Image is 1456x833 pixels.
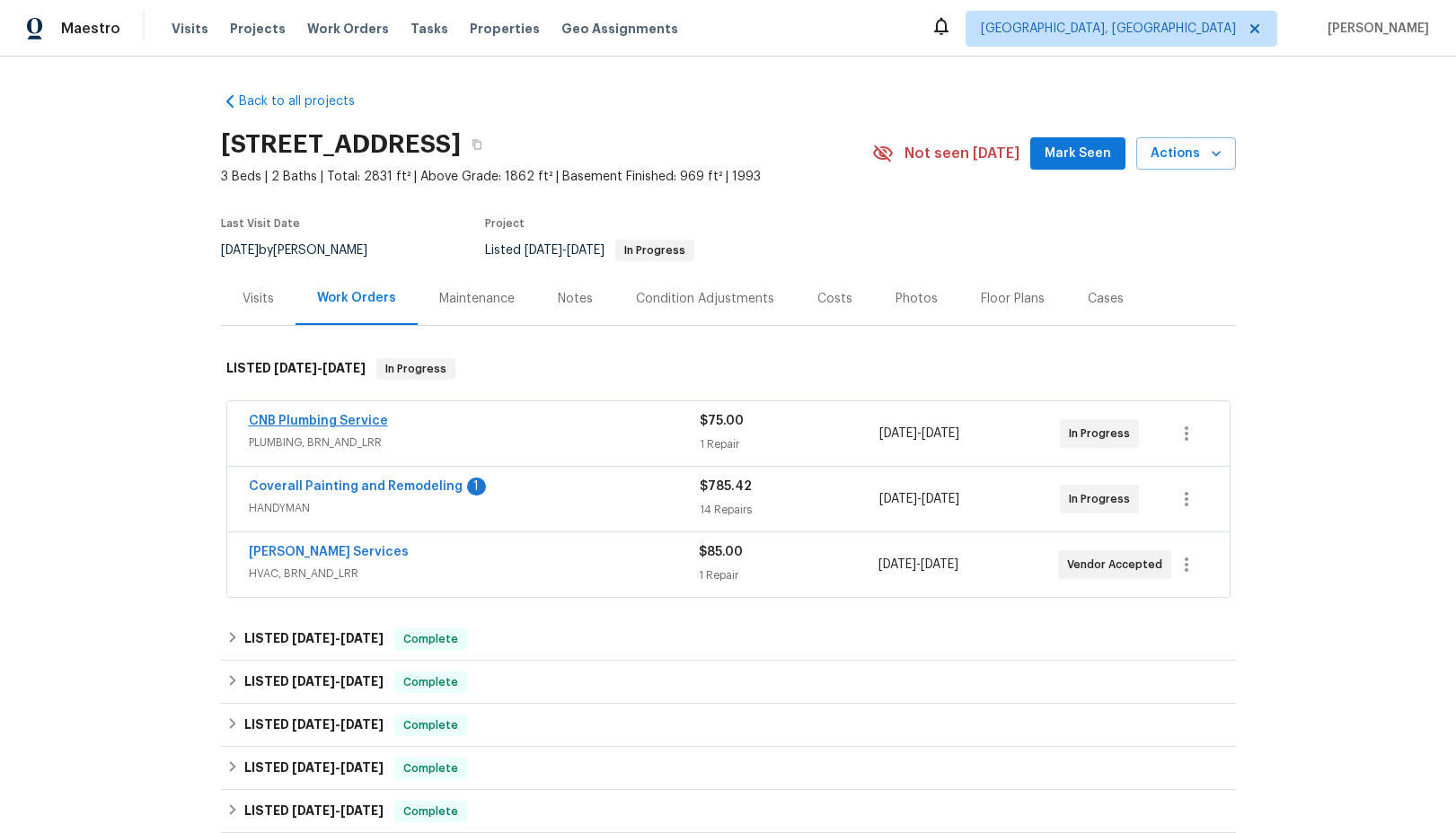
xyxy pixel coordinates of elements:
[879,490,959,508] span: -
[292,675,335,688] span: [DATE]
[322,362,366,374] span: [DATE]
[1069,425,1137,443] span: In Progress
[396,716,465,734] span: Complete
[221,136,461,153] h2: [STREET_ADDRESS]
[249,434,700,452] span: PLUMBING, BRN_AND_LRR
[699,546,743,558] span: $85.00
[221,704,1236,747] div: LISTED [DATE]-[DATE]Complete
[1069,490,1137,508] span: In Progress
[878,556,958,574] span: -
[896,290,938,308] div: Photos
[244,628,384,650] h6: LISTED
[700,435,880,453] div: 1 Repair
[292,761,384,774] span: -
[172,20,208,38] span: Visits
[461,128,493,161] button: Copy Address
[226,358,366,380] h6: LISTED
[340,675,384,688] span: [DATE]
[230,20,286,38] span: Projects
[221,340,1236,398] div: LISTED [DATE]-[DATE]In Progress
[274,362,366,374] span: -
[340,804,384,817] span: [DATE]
[525,244,604,257] span: -
[700,415,744,427] span: $75.00
[249,546,409,558] a: [PERSON_NAME] Services
[558,290,593,308] div: Notes
[699,566,878,584] div: 1 Repair
[1030,137,1125,171] button: Mark Seen
[1045,143,1111,165] span: Mark Seen
[221,218,300,229] span: Last Visit Date
[636,290,774,308] div: Condition Adjustments
[340,761,384,774] span: [DATE]
[396,673,465,691] span: Complete
[525,244,562,257] span: [DATE]
[567,244,604,257] span: [DATE]
[879,493,917,505] span: [DATE]
[396,802,465,820] span: Complete
[221,747,1236,790] div: LISTED [DATE]-[DATE]Complete
[221,618,1236,661] div: LISTED [DATE]-[DATE]Complete
[904,145,1019,162] span: Not seen [DATE]
[292,804,335,817] span: [DATE]
[292,761,335,774] span: [DATE]
[922,427,959,440] span: [DATE]
[292,804,384,817] span: -
[292,632,335,644] span: [DATE]
[879,427,917,440] span: [DATE]
[292,675,384,688] span: -
[396,630,465,648] span: Complete
[274,362,317,374] span: [DATE]
[921,558,958,571] span: [DATE]
[221,244,259,257] span: [DATE]
[439,290,515,308] div: Maintenance
[879,425,959,443] span: -
[221,661,1236,704] div: LISTED [DATE]-[DATE]Complete
[221,168,872,186] span: 3 Beds | 2 Baths | Total: 2831 ft² | Above Grade: 1862 ft² | Basement Finished: 969 ft² | 1993
[249,565,699,583] span: HVAC, BRN_AND_LRR
[470,20,540,38] span: Properties
[410,22,448,35] span: Tasks
[243,290,274,308] div: Visits
[340,632,384,644] span: [DATE]
[467,478,486,495] div: 1
[817,290,852,308] div: Costs
[292,632,384,644] span: -
[617,245,693,256] span: In Progress
[1151,143,1222,165] span: Actions
[878,558,916,571] span: [DATE]
[221,790,1236,833] div: LISTED [DATE]-[DATE]Complete
[700,480,752,493] span: $785.42
[485,244,694,257] span: Listed
[378,360,454,378] span: In Progress
[396,759,465,777] span: Complete
[317,289,396,307] div: Work Orders
[244,715,384,736] h6: LISTED
[922,493,959,505] span: [DATE]
[292,718,335,731] span: [DATE]
[221,92,393,110] a: Back to all projects
[1320,20,1429,38] span: [PERSON_NAME]
[249,480,463,493] a: Coverall Painting and Remodeling
[700,501,880,519] div: 14 Repairs
[561,20,678,38] span: Geo Assignments
[1088,290,1124,308] div: Cases
[244,801,384,822] h6: LISTED
[485,218,525,229] span: Project
[981,20,1236,38] span: [GEOGRAPHIC_DATA], [GEOGRAPHIC_DATA]
[244,758,384,779] h6: LISTED
[221,240,389,261] div: by [PERSON_NAME]
[244,671,384,693] h6: LISTED
[249,415,388,427] a: CNB Plumbing Service
[1136,137,1236,171] button: Actions
[61,20,120,38] span: Maestro
[249,499,700,517] span: HANDYMAN
[1067,556,1169,574] span: Vendor Accepted
[307,20,389,38] span: Work Orders
[292,718,384,731] span: -
[340,718,384,731] span: [DATE]
[981,290,1045,308] div: Floor Plans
